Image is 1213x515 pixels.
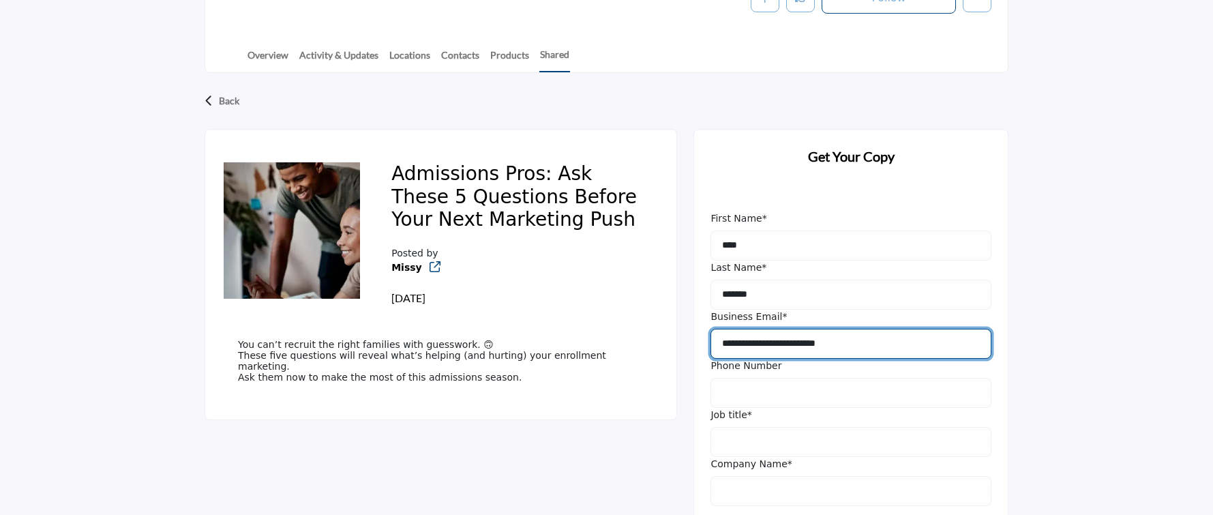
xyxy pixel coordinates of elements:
p: Back [219,89,239,113]
a: Contacts [440,48,480,72]
h2: Get Your Copy [710,146,991,166]
label: Last Name* [710,261,766,275]
input: First Name [710,231,991,261]
input: Job Title [710,427,991,457]
input: Last Name [710,280,991,310]
input: Company Name [710,476,991,506]
span: [DATE] [391,291,425,304]
label: First Name* [710,211,766,226]
a: Missy [391,262,422,273]
a: Overview [247,48,289,72]
a: Shared [539,47,570,72]
b: Redirect to company listing - truth-tree [391,261,422,275]
label: Company Name* [710,457,792,471]
input: Phone Number [710,378,991,408]
a: Activity & Updates [299,48,379,72]
label: Business Email* [710,310,787,324]
a: Products [490,48,530,72]
input: Business Email [710,329,991,359]
label: Job title* [710,408,751,422]
label: Phone Number [710,359,781,373]
h2: Admissions Pros: Ask These 5 Questions Before Your Next Marketing Push [391,162,644,236]
p: You can’t recruit the right families with guesswork. 🙃 These five questions will reveal what’s he... [238,339,644,383]
a: Locations [389,48,431,72]
div: Posted by [391,246,461,306]
img: No Feature content logo [224,162,360,299]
